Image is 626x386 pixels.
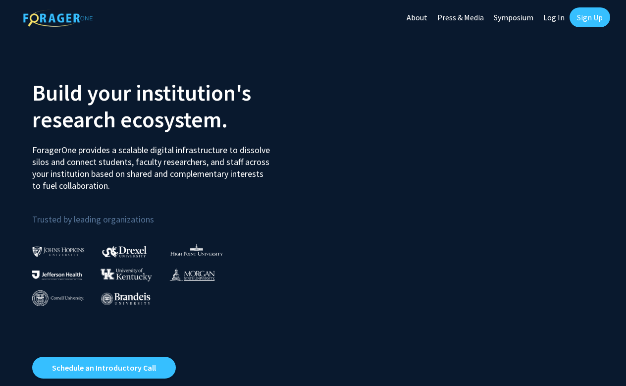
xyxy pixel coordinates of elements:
[32,271,82,280] img: Thomas Jefferson University
[101,268,152,281] img: University of Kentucky
[570,7,610,27] a: Sign Up
[32,79,306,133] h2: Build your institution's research ecosystem.
[102,246,147,257] img: Drexel University
[101,292,151,305] img: Brandeis University
[170,244,223,256] img: High Point University
[169,268,215,281] img: Morgan State University
[23,9,93,27] img: ForagerOne Logo
[32,137,273,192] p: ForagerOne provides a scalable digital infrastructure to dissolve silos and connect students, fac...
[32,200,306,227] p: Trusted by leading organizations
[32,290,84,307] img: Cornell University
[32,246,85,257] img: Johns Hopkins University
[32,357,176,379] a: Opens in a new tab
